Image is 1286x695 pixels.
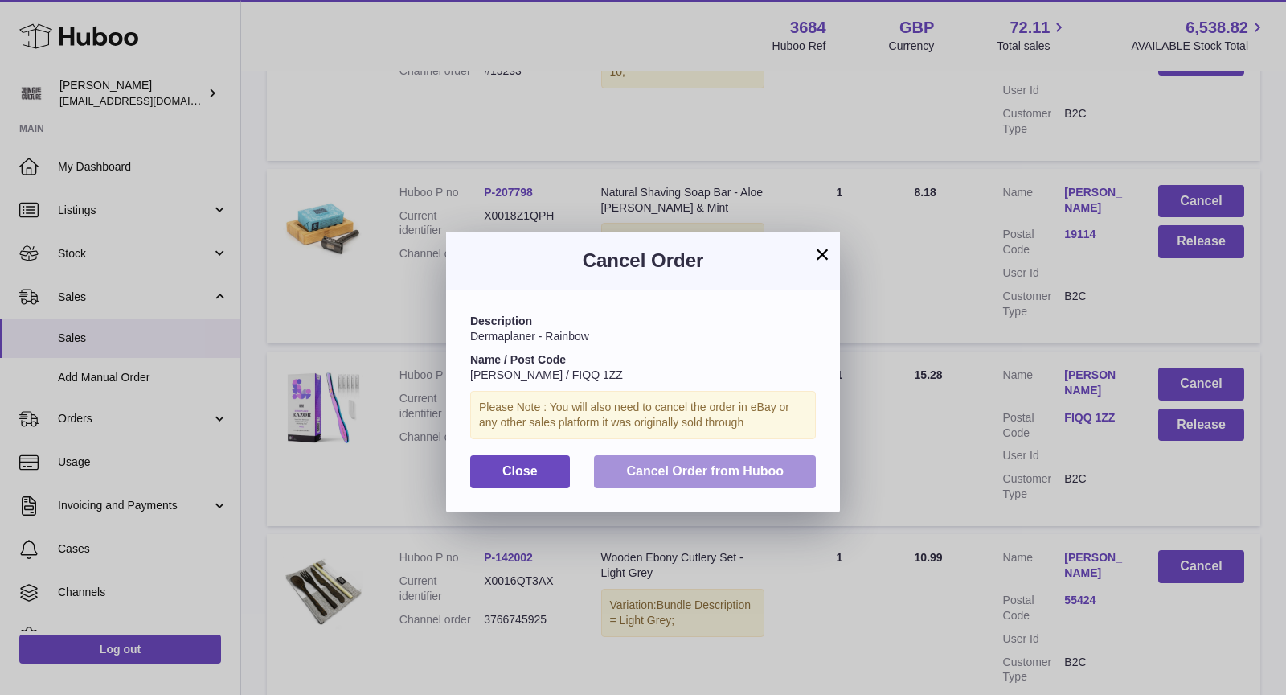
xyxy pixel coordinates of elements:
[470,368,623,381] span: [PERSON_NAME] / FIQQ 1ZZ
[502,464,538,478] span: Close
[813,245,832,264] button: ×
[470,330,589,343] span: Dermaplaner - Rainbow
[594,455,816,488] button: Cancel Order from Huboo
[470,315,532,327] strong: Description
[470,248,816,273] h3: Cancel Order
[470,391,816,439] div: Please Note : You will also need to cancel the order in eBay or any other sales platform it was o...
[470,353,566,366] strong: Name / Post Code
[470,455,570,488] button: Close
[626,464,784,478] span: Cancel Order from Huboo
